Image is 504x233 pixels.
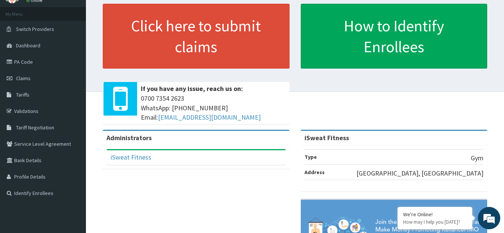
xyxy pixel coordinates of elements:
[16,124,54,131] span: Tariff Negotiation
[141,94,286,122] span: 0700 7354 2623 WhatsApp: [PHONE_NUMBER] Email:
[304,154,317,160] b: Type
[16,75,31,82] span: Claims
[356,169,483,178] p: [GEOGRAPHIC_DATA], [GEOGRAPHIC_DATA]
[16,26,54,32] span: Switch Providers
[16,91,30,98] span: Tariffs
[111,153,151,161] a: iSweat Fitness
[106,133,152,142] b: Administrators
[304,133,349,142] strong: iSweat Fitness
[403,219,467,225] p: How may I help you today?
[141,84,243,93] b: If you have any issue, reach us on:
[403,211,467,218] div: We're Online!
[301,4,488,69] a: How to Identify Enrollees
[16,42,40,49] span: Dashboard
[158,113,261,122] a: [EMAIL_ADDRESS][DOMAIN_NAME]
[471,153,483,163] p: Gym
[103,4,290,69] a: Click here to submit claims
[304,169,325,176] b: Address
